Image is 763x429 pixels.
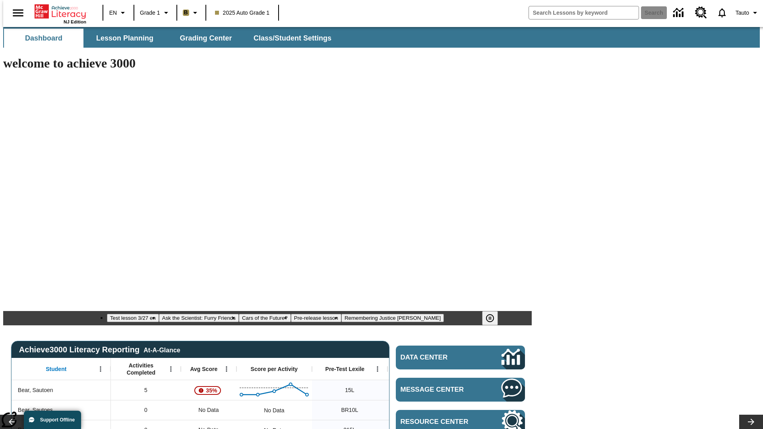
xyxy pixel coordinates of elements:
div: No Data, Bear, Sautoes [260,402,288,418]
button: Pause [482,311,498,325]
span: Student [46,365,66,373]
button: Support Offline [24,411,81,429]
div: 10 Lexile, ER, Based on the Lexile Reading measure, student is an Emerging Reader (ER) and will h... [387,380,463,400]
button: Language: EN, Select a language [106,6,131,20]
span: Dashboard [25,34,62,43]
button: Lesson carousel, Next [739,415,763,429]
span: Resource Center [401,418,478,426]
a: Data Center [396,346,525,369]
span: Class/Student Settings [254,34,331,43]
button: Boost Class color is light brown. Change class color [180,6,203,20]
span: B [184,8,188,17]
span: No Data [194,402,223,418]
span: Pre-Test Lexile [325,365,365,373]
span: Score per Activity [251,365,298,373]
span: Activities Completed [115,362,167,376]
div: Pause [482,311,506,325]
button: Slide 2 Ask the Scientist: Furry Friends [159,314,239,322]
span: 35% [203,383,220,398]
span: Lesson Planning [96,34,153,43]
span: 5 [144,386,147,394]
button: Open Menu [95,363,107,375]
button: Open Menu [221,363,232,375]
button: Slide 3 Cars of the Future? [239,314,291,322]
a: Home [35,4,86,19]
div: 10 Lexile, ER, Based on the Lexile Reading measure, student is an Emerging Reader (ER) and will h... [387,400,463,420]
h1: welcome to achieve 3000 [3,56,532,71]
span: Message Center [401,386,478,394]
a: Notifications [712,2,732,23]
div: 5, Bear, Sautoen [111,380,181,400]
button: Grade: Grade 1, Select a grade [137,6,174,20]
span: 15 Lexile, Bear, Sautoen [345,386,354,394]
button: Slide 1 Test lesson 3/27 en [107,314,159,322]
span: Grade 1 [140,9,160,17]
span: Support Offline [40,417,75,423]
div: Home [35,3,86,24]
span: Beginning reader 10 Lexile, Bear, Sautoes [341,406,358,414]
span: Avg Score [190,365,217,373]
div: At-A-Glance [143,345,180,354]
span: 2025 Auto Grade 1 [215,9,270,17]
div: No Data, Bear, Sautoes [181,400,236,420]
span: NJ Edition [64,19,86,24]
div: , 35%, Attention! This student's Average First Try Score of 35% is below 65%, Bear, Sautoen [181,380,236,400]
a: Resource Center, Will open in new tab [690,2,712,23]
button: Open Menu [165,363,177,375]
a: Data Center [668,2,690,24]
div: SubNavbar [3,29,339,48]
div: 0, Bear, Sautoes [111,400,181,420]
span: Bear, Sautoen [18,386,53,394]
span: Tauto [736,9,749,17]
div: SubNavbar [3,27,760,48]
button: Profile/Settings [732,6,763,20]
span: Data Center [401,354,475,361]
button: Class/Student Settings [247,29,338,48]
span: 0 [144,406,147,414]
span: Grading Center [180,34,232,43]
span: Bear, Sautoes [18,406,53,414]
button: Open side menu [6,1,30,25]
span: Achieve3000 Literacy Reporting [19,345,180,354]
button: Open Menu [372,363,383,375]
button: Dashboard [4,29,83,48]
span: EN [109,9,117,17]
input: search field [529,6,639,19]
button: Grading Center [166,29,246,48]
button: Slide 5 Remembering Justice O'Connor [341,314,444,322]
a: Message Center [396,378,525,402]
button: Slide 4 Pre-release lesson [291,314,341,322]
button: Lesson Planning [85,29,165,48]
